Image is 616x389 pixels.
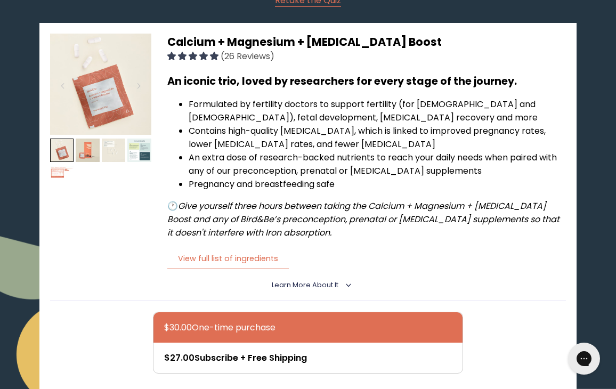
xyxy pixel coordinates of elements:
img: thumbnail image [76,139,100,163]
span: 4.85 stars [167,50,221,62]
img: thumbnail image [50,139,74,163]
li: Formulated by fertility doctors to support fertility (for [DEMOGRAPHIC_DATA] and [DEMOGRAPHIC_DAT... [189,98,566,124]
em: Give yourself three hours between taking the Calcium + Magnesium + [MEDICAL_DATA] Boost and any o... [167,200,560,239]
img: thumbnail image [102,139,126,163]
span: Calcium + Magnesium + [MEDICAL_DATA] Boost [167,34,442,50]
i: < [342,282,351,288]
strong: 🕐 [167,200,178,212]
li: Contains high-quality [MEDICAL_DATA], which is linked to improved pregnancy rates, lower [MEDICAL... [189,124,566,151]
span: Pregnancy and breastfeeding safe [189,178,335,190]
iframe: Gorgias live chat messenger [563,339,605,378]
summary: Learn More About it < [272,280,344,290]
button: View full list of ingredients [167,248,289,270]
img: thumbnail image [50,166,74,190]
img: thumbnail image [50,34,151,135]
img: thumbnail image [127,139,151,163]
b: An iconic trio, loved by researchers for every stage of the journey. [167,74,517,88]
span: Learn More About it [272,280,338,289]
li: An extra dose of research-backed nutrients to reach your daily needs when paired with any of our ... [189,151,566,177]
span: (26 Reviews) [221,50,274,62]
